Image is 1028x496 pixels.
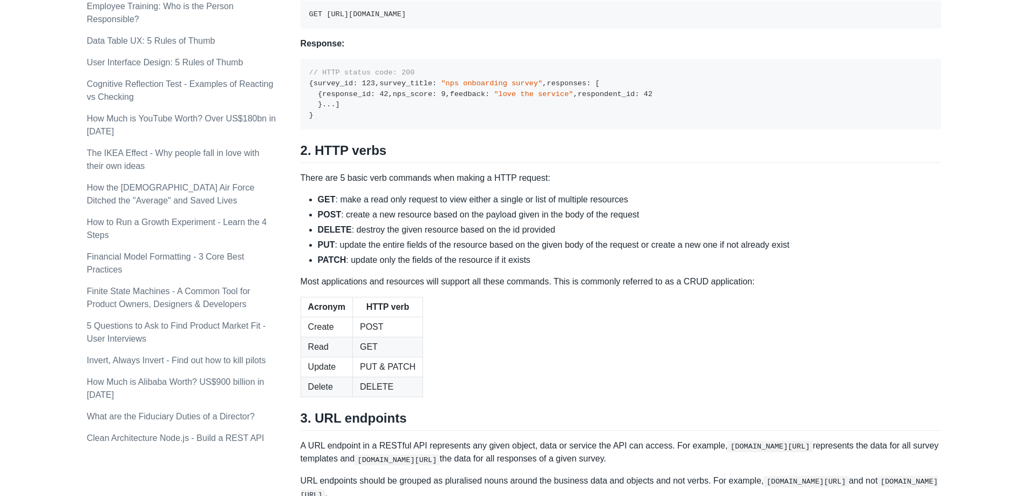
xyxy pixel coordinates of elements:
[301,297,352,317] th: Acronym
[318,90,322,98] span: {
[595,79,600,87] span: [
[87,183,255,205] a: How the [DEMOGRAPHIC_DATA] Air Force Ditched the "Average" and Saved Lives
[87,433,264,443] a: Clean Architecture Node.js - Build a REST API
[309,79,314,87] span: {
[87,287,250,309] a: Finite State Machines - A Common Tool for Product Owners, Designers & Developers
[301,317,352,337] td: Create
[446,90,450,98] span: ,
[635,90,639,98] span: :
[587,79,591,87] span: :
[318,240,335,249] strong: PUT
[379,90,388,98] span: 42
[494,90,573,98] span: "love the service"
[542,79,547,87] span: ,
[301,337,352,357] td: Read
[87,377,264,399] a: How Much is Alibaba Worth? US$900 billion in [DATE]
[375,79,379,87] span: ,
[309,10,406,18] code: GET [URL][DOMAIN_NAME]
[352,377,423,397] td: DELETE
[87,321,266,343] a: 5 Questions to Ask to Find Product Market Fit - User Interviews
[87,36,215,45] a: Data Table UX: 5 Rules of Thumb
[362,79,375,87] span: 123
[318,254,942,267] li: : update only the fields of the resource if it exists
[371,90,375,98] span: :
[318,255,346,264] strong: PATCH
[353,79,357,87] span: :
[336,100,340,108] span: ]
[301,410,942,431] h2: 3. URL endpoints
[318,225,352,234] strong: DELETE
[318,100,322,108] span: }
[87,114,276,136] a: How Much is YouTube Worth? Over US$180bn in [DATE]
[573,90,577,98] span: ,
[301,172,942,185] p: There are 5 basic verb commands when making a HTTP request:
[87,252,244,274] a: Financial Model Formatting - 3 Core Best Practices
[301,142,942,163] h2: 2. HTTP verbs
[309,69,415,77] span: // HTTP status code: 200
[352,357,423,377] td: PUT & PATCH
[352,317,423,337] td: POST
[301,439,942,466] p: A URL endpoint in a RESTful API represents any given object, data or service the API can access. ...
[318,210,342,219] strong: POST
[318,193,942,206] li: : make a read only request to view either a single or list of multiple resources
[301,377,352,397] td: Delete
[727,441,813,452] code: [DOMAIN_NAME][URL]
[301,39,345,48] strong: Response:
[309,69,653,119] code: survey_id survey_title responses response_id nps_score feedback respondent_id ...
[441,90,445,98] span: 9
[309,111,314,119] span: }
[301,357,352,377] td: Update
[764,476,849,487] code: [DOMAIN_NAME][URL]
[318,195,336,204] strong: GET
[432,90,437,98] span: :
[355,454,440,465] code: [DOMAIN_NAME][URL]
[389,90,393,98] span: ,
[87,148,260,171] a: The IKEA Effect - Why people fall in love with their own ideas
[301,275,942,288] p: Most applications and resources will support all these commands. This is commonly referred to as ...
[318,208,942,221] li: : create a new resource based on the payload given in the body of the request
[87,356,266,365] a: Invert, Always Invert - Find out how to kill pilots
[352,337,423,357] td: GET
[87,79,274,101] a: Cognitive Reflection Test - Examples of Reacting vs Checking
[644,90,652,98] span: 42
[318,239,942,252] li: : update the entire fields of the resource based on the given body of the request or create a new...
[87,58,243,67] a: User Interface Design: 5 Rules of Thumb
[87,412,255,421] a: What are the Fiduciary Duties of a Director?
[441,79,542,87] span: "nps onboarding survey"
[87,2,234,24] a: Employee Training: Who is the Person Responsible?
[318,223,942,236] li: : destroy the given resource based on the id provided
[432,79,437,87] span: :
[352,297,423,317] th: HTTP verb
[87,218,267,240] a: How to Run a Growth Experiment - Learn the 4 Steps
[485,90,489,98] span: :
